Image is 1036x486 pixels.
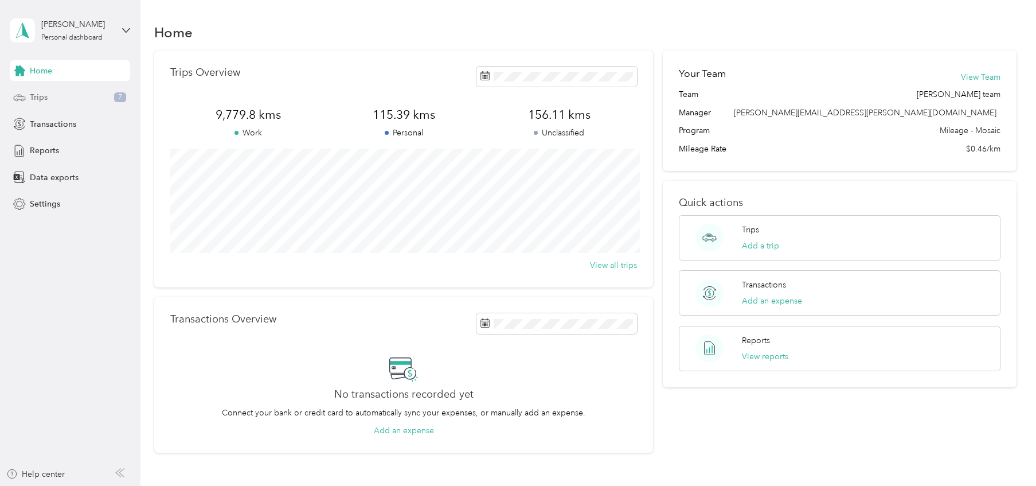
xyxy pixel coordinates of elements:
[30,65,52,77] span: Home
[374,425,434,437] button: Add an expense
[742,279,786,291] p: Transactions
[482,127,637,139] p: Unclassified
[30,198,60,210] span: Settings
[917,88,1000,100] span: [PERSON_NAME] team
[679,125,710,137] span: Program
[966,143,1000,155] span: $0.46/km
[170,107,326,123] span: 9,779.8 kms
[30,91,48,103] span: Trips
[742,224,759,236] p: Trips
[679,67,726,81] h2: Your Team
[742,335,770,347] p: Reports
[972,422,1036,486] iframe: Everlance-gr Chat Button Frame
[940,125,1000,137] span: Mileage - Mosaic
[482,107,637,123] span: 156.11 kms
[170,67,240,79] p: Trips Overview
[41,34,103,41] div: Personal dashboard
[41,18,113,30] div: [PERSON_NAME]
[679,143,726,155] span: Mileage Rate
[30,172,79,184] span: Data exports
[334,388,474,401] h2: No transactions recorded yet
[222,407,585,419] p: Connect your bank or credit card to automatically sync your expenses, or manually add an expense.
[679,107,711,119] span: Manager
[961,71,1000,83] button: View Team
[114,92,126,103] span: 7
[326,107,481,123] span: 115.39 kms
[154,26,193,38] h1: Home
[679,197,1000,209] p: Quick actions
[734,108,996,118] span: [PERSON_NAME][EMAIL_ADDRESS][PERSON_NAME][DOMAIN_NAME]
[590,259,637,271] button: View all trips
[742,240,779,252] button: Add a trip
[742,351,788,363] button: View reports
[30,118,76,130] span: Transactions
[170,313,276,325] p: Transactions Overview
[326,127,481,139] p: Personal
[679,88,698,100] span: Team
[30,145,59,157] span: Reports
[170,127,326,139] p: Work
[6,468,65,480] button: Help center
[742,295,802,307] button: Add an expense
